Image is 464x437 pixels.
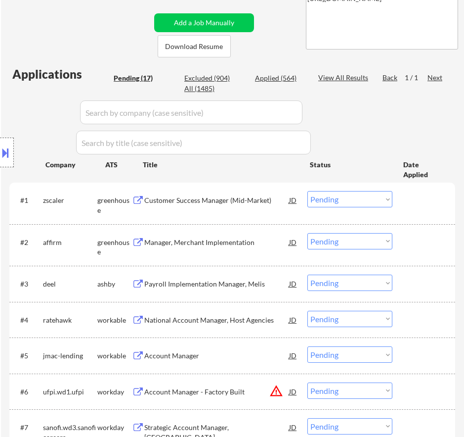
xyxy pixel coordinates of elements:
div: #5 [20,351,35,361]
div: Payroll Implementation Manager, Melis [144,279,289,289]
div: Status [310,155,388,173]
div: Account Manager - Factory Built [144,387,289,397]
div: greenhouse [97,238,131,257]
div: 1 / 1 [405,73,427,83]
div: #7 [20,423,35,433]
input: Search by title (case sensitive) [76,131,311,154]
div: Title [143,160,300,170]
div: jmac-lending [43,351,98,361]
div: Back [382,73,398,83]
div: #3 [20,279,35,289]
div: JD [288,191,297,209]
div: National Account Manager, Host Agencies [144,315,289,325]
div: Date Applied [403,160,443,179]
input: Search by company (case sensitive) [80,100,302,124]
div: workable [97,351,131,361]
div: Applied (564) [255,73,304,83]
div: Account Manager [144,351,289,361]
div: ashby [97,279,131,289]
div: All (1485) [184,84,234,94]
div: View All Results [318,73,371,83]
button: warning_amber [269,384,283,398]
div: workday [97,387,131,397]
div: workday [97,423,131,433]
div: JD [288,311,297,329]
div: JD [288,418,297,436]
div: JD [288,275,297,292]
div: JD [288,346,297,364]
div: #4 [20,315,35,325]
div: Customer Success Manager (Mid-Market) [144,195,289,205]
div: JD [288,383,297,400]
div: workable [97,315,131,325]
div: Next [427,73,443,83]
div: deel [43,279,98,289]
div: JD [288,233,297,251]
div: #6 [20,387,35,397]
div: ratehawk [43,315,98,325]
div: Manager, Merchant Implementation [144,238,289,247]
button: Add a Job Manually [154,13,254,32]
div: Excluded (904) [184,73,234,83]
div: ufpi.wd1.ufpi [43,387,98,397]
button: Download Resume [158,35,231,57]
